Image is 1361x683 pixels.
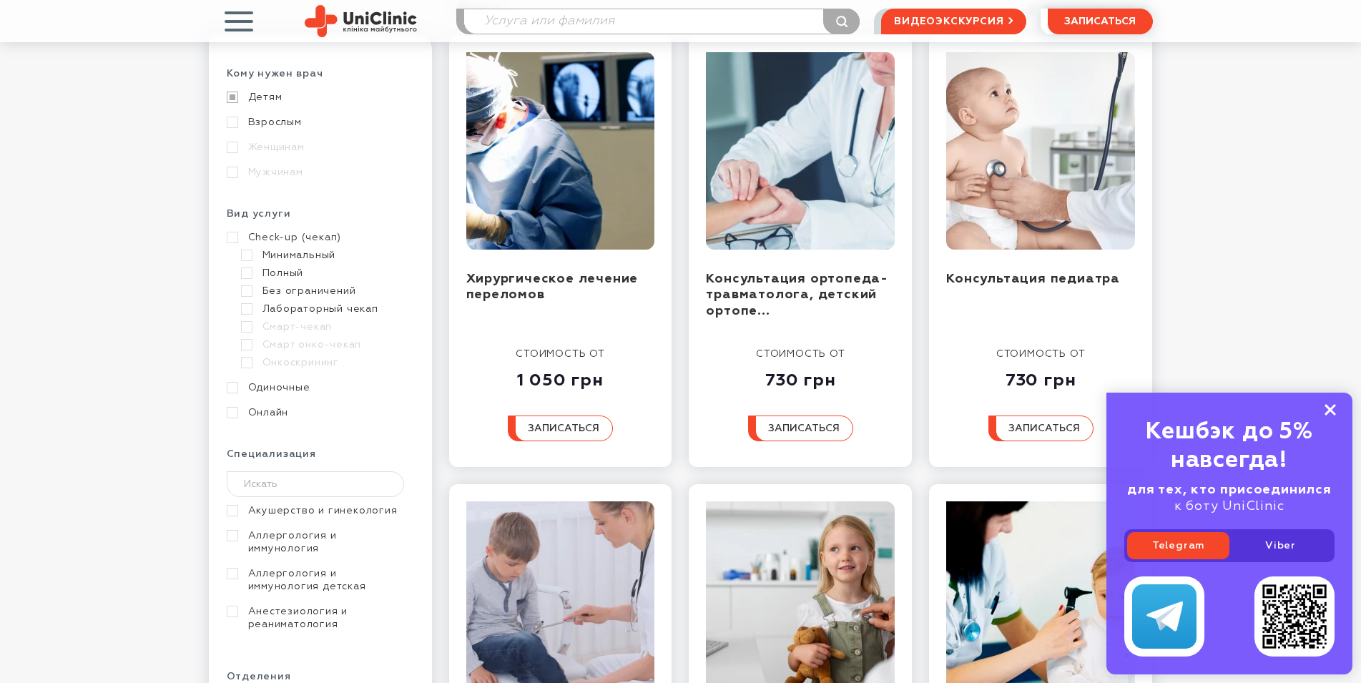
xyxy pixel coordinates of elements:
a: Акушерство и гинекология [227,504,411,517]
div: к боту UniClinic [1124,482,1335,515]
a: Взрослым [227,116,411,129]
a: Анестезиология и реаниматология [227,605,411,631]
span: записаться [528,423,599,433]
div: Кешбэк до 5% навсегда! [1124,418,1335,475]
input: Искать [227,471,405,497]
a: Консультация ортопеда-травматолога, детский ортопе... [706,272,888,318]
div: Вид услуги [227,207,414,231]
img: Консультация ортопеда-травматолога, детский ортопед-травматолог [706,52,895,250]
img: Site [305,5,417,37]
span: стоимость от [516,349,605,359]
input: Услуга или фамилия [464,9,860,34]
button: записаться [748,416,853,441]
span: записаться [768,423,840,433]
b: для тех, кто присоединился [1127,483,1332,496]
a: Viber [1229,532,1332,559]
div: 730 грн [988,361,1094,391]
a: Аллергология и иммунология [227,529,411,555]
button: записаться [988,416,1094,441]
a: Минимальный [241,249,411,262]
img: Хирургическое лечение переломов [466,52,655,250]
img: Консультация педиатра [946,52,1135,250]
a: Консультация педиатра [946,272,1120,285]
button: записаться [508,416,613,441]
span: стоимость от [756,349,845,359]
a: Хирургическое лечение переломов [466,272,639,302]
a: Без ограничений [241,285,411,298]
div: Специализация [227,448,414,471]
div: 730 грн [748,361,853,391]
div: Кому нужен врач [227,67,414,91]
a: Одиночные [227,381,411,394]
a: Онлайн [227,406,411,419]
span: записаться [1008,423,1080,433]
a: Лабораторный чекап [241,303,411,315]
span: стоимость от [996,349,1086,359]
a: видеоэкскурсия [881,9,1026,34]
button: записаться [1048,9,1153,34]
a: Check-up (чекап) [227,231,411,244]
a: Telegram [1127,532,1229,559]
a: Аллергология и иммунология детская [227,567,411,593]
span: записаться [1064,16,1136,26]
span: видеоэкскурсия [894,9,1003,34]
a: Детям [227,91,411,104]
div: 1 050 грн [508,361,613,391]
a: Полный [241,267,411,280]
